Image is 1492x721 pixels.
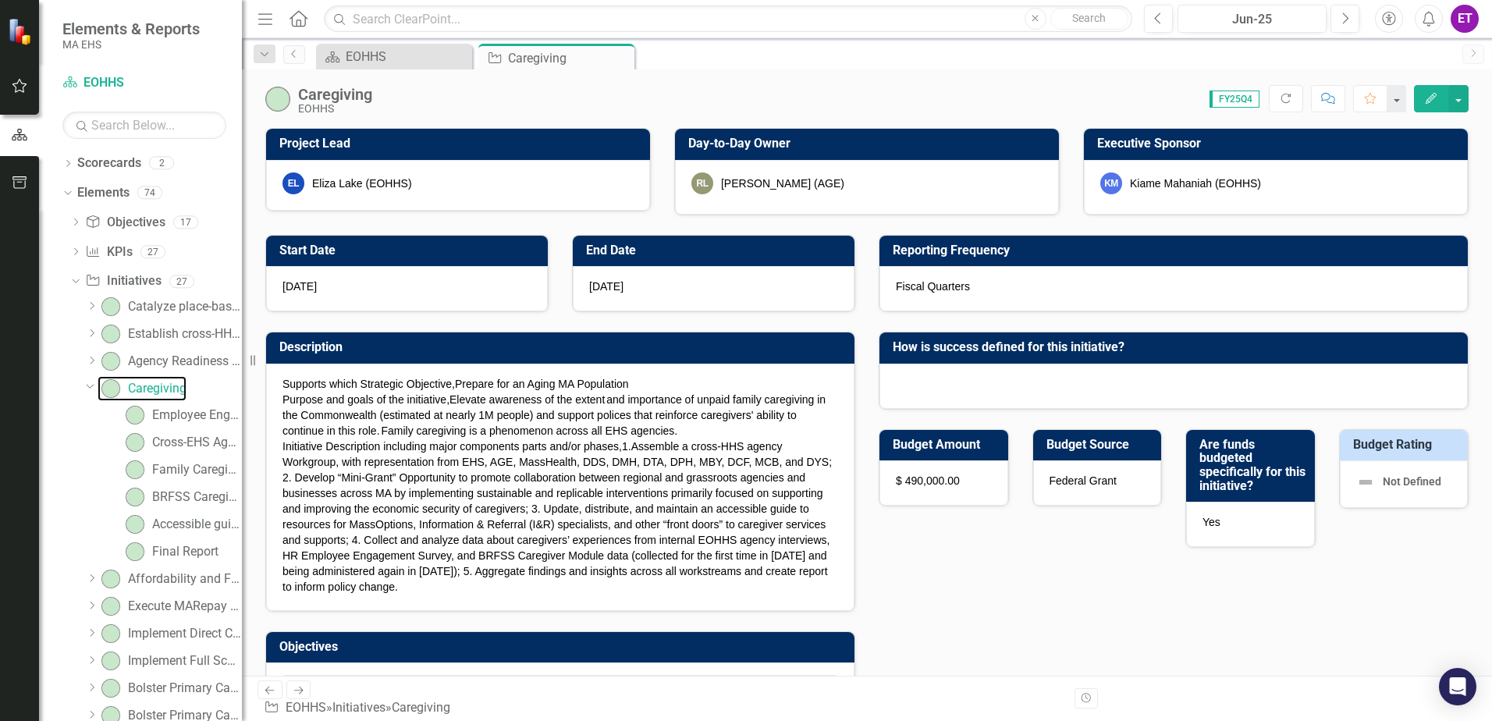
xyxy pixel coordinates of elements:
img: On-track [126,433,144,452]
h3: Day-to-Day Owner [688,137,1051,151]
a: Execute MARepay student loan repayment programs [98,594,242,619]
a: Bolster Primary Care Physician workforce [98,676,242,701]
div: 27 [169,275,194,288]
span: Plain text content control [282,393,826,437]
div: Fiscal Quarters [879,266,1468,311]
span: Not Defined [1383,475,1441,488]
span: Purpose and goals of the initiative, [282,393,449,406]
h3: Budget Rating [1353,438,1461,452]
img: On-track [101,597,120,616]
h3: Reporting Frequency [893,243,1460,257]
button: ET [1451,5,1479,33]
div: RL [691,172,713,194]
span: $ 490,000.00 [896,474,960,487]
div: Caregiving [298,86,372,103]
div: Final Report [152,545,218,559]
div: Jun-25 [1183,10,1321,29]
img: On-track [126,542,144,561]
a: Establish cross-HHS network for health equity [98,321,242,346]
img: On-track [101,379,120,398]
span: Supports which Strategic Objective, [282,378,455,390]
h3: End Date [586,243,847,257]
div: Caregiving [128,382,186,396]
img: On-track [101,624,120,643]
div: Affordability and Financial Preparedness [128,572,242,586]
div: KM [1100,172,1122,194]
img: On-track [126,406,144,424]
div: [PERSON_NAME] (AGE) [721,176,844,191]
div: » » [264,699,471,717]
span: Federal Grant [1050,474,1117,487]
div: Accessible guide to resources [152,517,242,531]
a: Initiatives [332,700,385,715]
span: Plain text content control [622,440,631,453]
h3: Budget Source [1046,438,1154,452]
span: Yes [1202,516,1220,528]
span: Elements & Reports [62,20,200,38]
div: 27 [140,245,165,258]
div: 17 [173,215,198,229]
div: BRFSS Caregiver Module [152,490,242,504]
img: On-track [101,325,120,343]
span: FY25Q4 [1210,91,1259,108]
span: [DATE] [282,280,317,293]
h3: Executive Sponsor [1097,137,1460,151]
a: EOHHS [286,700,326,715]
div: Implement Full Scope of Behavioral Health Trust Workforce programs [128,654,242,668]
div: 2 [149,157,174,170]
img: On-track [101,652,120,670]
small: MA EHS [62,38,200,51]
div: 74 [137,186,162,200]
span: Search [1072,12,1106,24]
div: Kiame Mahaniah (EOHHS) [1130,176,1261,191]
span: Elevate awareness of the extent and importance of unpaid family caregiving in the Commonwealth (e... [282,393,826,437]
a: Initiatives [85,272,161,290]
a: Implement Direct Care Career Pathway Initiative (CPI) [98,621,242,646]
a: Final Report [122,539,218,564]
span: Drop-down list content control [455,378,629,390]
input: Search Below... [62,112,226,139]
div: Employee Engagement Survey [152,408,242,422]
input: Search ClearPoint... [324,5,1132,33]
img: On-track [101,352,120,371]
a: Elements [77,184,130,202]
div: EL [282,172,304,194]
h3: How is success defined for this initiative? [893,340,1460,354]
img: Not Defined [1356,473,1375,492]
img: On-track [101,570,120,588]
div: Family Caregiver Innovation Grant Program [152,463,242,477]
img: On-track [126,488,144,506]
h3: Budget Amount [893,438,1000,452]
a: Affordability and Financial Preparedness [98,566,242,591]
a: BRFSS Caregiver Module [122,485,242,510]
div: Establish cross-HHS network for health equity [128,327,242,341]
h3: Start Date [279,243,540,257]
a: Objectives [85,214,165,232]
span: [DATE] [589,280,623,293]
button: Jun-25 [1178,5,1327,33]
a: Implement Full Scope of Behavioral Health Trust Workforce programs [98,648,242,673]
img: On-track [101,679,120,698]
img: On-track [126,460,144,479]
a: Scorecards [77,154,141,172]
div: Eliza Lake (EOHHS) [312,176,412,191]
img: ClearPoint Strategy [8,18,35,45]
a: Cross-EHS Agency Workgroup [122,430,242,455]
a: EOHHS [62,74,226,92]
div: Open Intercom Messenger [1439,668,1476,705]
span: 1. [622,440,631,453]
div: Bolster Primary Care Physician workforce [128,681,242,695]
h3: Description [279,340,847,354]
img: On-track [126,515,144,534]
div: Caregiving [508,48,631,68]
div: Implement Direct Care Career Pathway Initiative (CPI) [128,627,242,641]
div: Caregiving [392,700,450,715]
div: EOHHS [346,47,468,66]
div: Agency Readiness for an Aging Population [128,354,242,368]
a: EOHHS [320,47,468,66]
h3: Are funds budgeted specifically for this initiative? [1199,438,1307,492]
div: Cross-EHS Agency Workgroup [152,435,242,449]
img: On-track [265,87,290,112]
div: Execute MARepay student loan repayment programs [128,599,242,613]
